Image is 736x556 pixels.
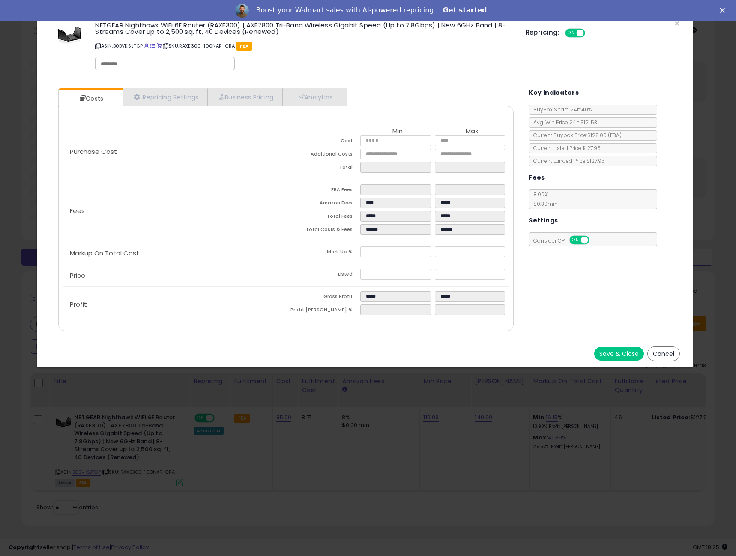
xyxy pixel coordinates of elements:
[583,30,597,37] span: OFF
[286,211,361,224] td: Total Fees
[286,246,361,260] td: Mark Up %
[57,22,82,48] img: 31+EjYo5OxL._SL60_.jpg
[286,291,361,304] td: Gross Profit
[529,172,545,183] h5: Fees
[360,128,435,135] th: Min
[286,304,361,318] td: Profit [PERSON_NAME] %
[608,132,622,139] span: ( FBA )
[286,149,361,162] td: Additional Costs
[529,200,558,207] span: $0.30 min
[526,29,560,36] h5: Repricing:
[588,237,602,244] span: OFF
[286,198,361,211] td: Amazon Fees
[63,148,286,155] p: Purchase Cost
[283,88,346,106] a: Analytics
[529,132,622,139] span: Current Buybox Price:
[59,90,122,107] a: Costs
[286,135,361,149] td: Cost
[647,346,680,361] button: Cancel
[570,237,581,244] span: ON
[63,207,286,214] p: Fees
[529,106,592,113] span: BuyBox Share 24h: 40%
[286,162,361,175] td: Total
[63,272,286,279] p: Price
[529,87,579,98] h5: Key Indicators
[63,301,286,308] p: Profit
[256,6,436,15] div: Boost your Walmart sales with AI-powered repricing.
[144,42,149,49] a: BuyBox page
[123,88,208,106] a: Repricing Settings
[95,22,512,35] h3: NETGEAR Nighthawk WiFi 6E Router (RAXE300) | AXE7800 Tri-Band Wireless Gigabit Speed (Up to 7.8Gb...
[443,6,487,15] a: Get started
[529,144,601,152] span: Current Listed Price: $127.95
[208,88,283,106] a: Business Pricing
[529,237,601,244] span: Consider CPT:
[529,157,605,165] span: Current Landed Price: $127.95
[587,132,622,139] span: $128.00
[674,17,680,30] span: ×
[435,128,509,135] th: Max
[95,39,512,53] p: ASIN: B0BVKSJTGP | SKU: RAXE300-100NAR-CRA
[529,215,558,226] h5: Settings
[157,42,162,49] a: Your listing only
[63,250,286,257] p: Markup On Total Cost
[286,184,361,198] td: FBA Fees
[566,30,577,37] span: ON
[286,269,361,282] td: Listed
[594,347,644,361] button: Save & Close
[286,224,361,237] td: Total Costs & Fees
[236,42,252,51] span: FBA
[235,4,249,18] img: Profile image for Adrian
[529,119,597,126] span: Avg. Win Price 24h: $121.53
[150,42,155,49] a: All offer listings
[529,191,558,207] span: 8.00 %
[720,8,728,13] div: Close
